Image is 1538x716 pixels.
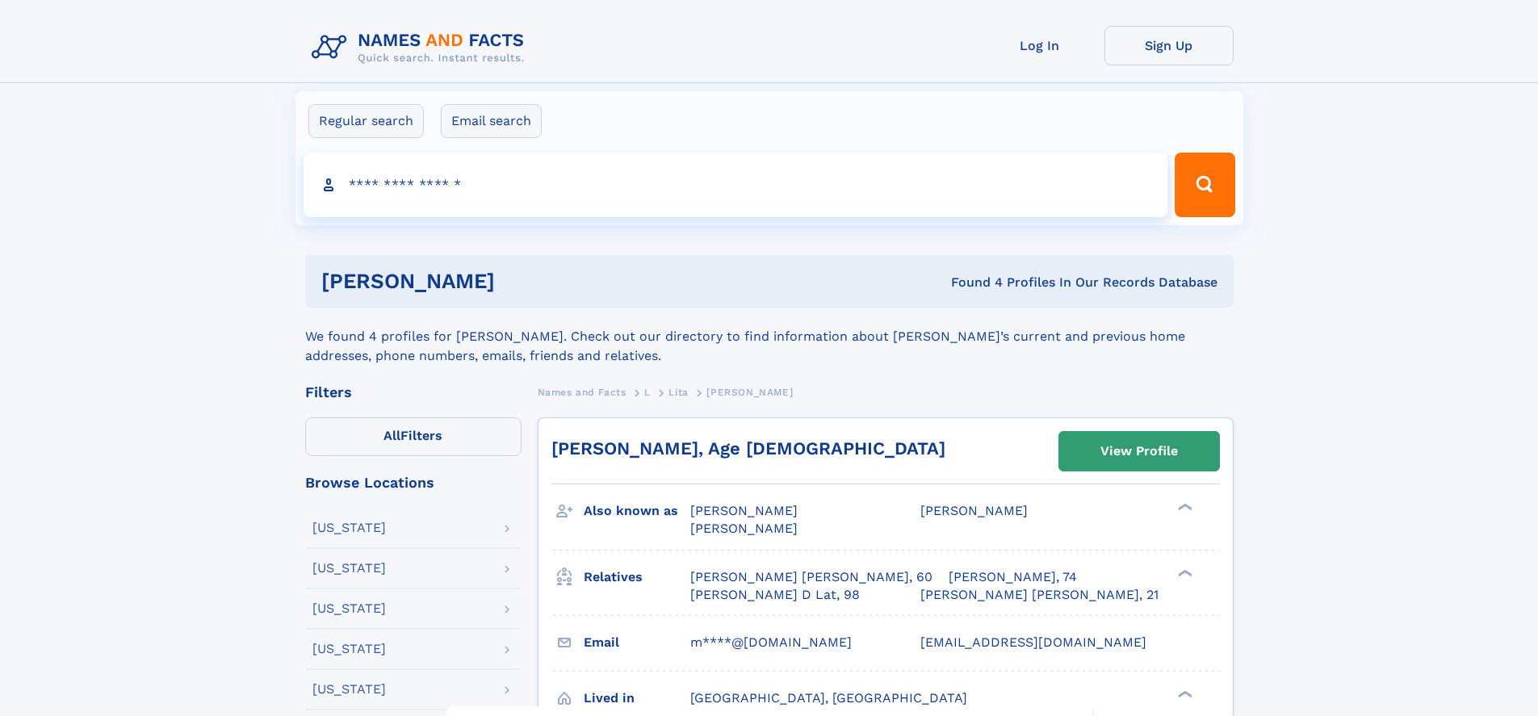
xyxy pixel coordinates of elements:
div: ❯ [1174,567,1193,578]
span: L [644,387,651,398]
a: Sign Up [1104,26,1234,65]
h3: Email [584,629,690,656]
span: [EMAIL_ADDRESS][DOMAIN_NAME] [920,634,1146,650]
label: Regular search [308,104,424,138]
a: L [644,382,651,402]
a: View Profile [1059,432,1219,471]
div: View Profile [1100,433,1178,470]
div: Found 4 Profiles In Our Records Database [723,274,1217,291]
label: Email search [441,104,542,138]
span: [PERSON_NAME] [690,521,798,536]
span: [PERSON_NAME] [690,503,798,518]
a: [PERSON_NAME] [PERSON_NAME], 21 [920,586,1159,604]
button: Search Button [1175,153,1234,217]
label: Filters [305,417,522,456]
a: [PERSON_NAME], 74 [949,568,1077,586]
h3: Relatives [584,563,690,591]
div: [US_STATE] [312,602,386,615]
span: [PERSON_NAME] [920,503,1028,518]
div: ❯ [1174,502,1193,513]
div: We found 4 profiles for [PERSON_NAME]. Check out our directory to find information about [PERSON_... [305,308,1234,366]
a: Lita [668,382,688,402]
a: [PERSON_NAME], Age [DEMOGRAPHIC_DATA] [551,438,945,458]
a: Log In [975,26,1104,65]
h1: [PERSON_NAME] [321,271,723,291]
div: Filters [305,385,522,400]
span: All [383,428,400,443]
div: Browse Locations [305,475,522,490]
img: Logo Names and Facts [305,26,538,69]
div: [US_STATE] [312,562,386,575]
a: [PERSON_NAME] [PERSON_NAME], 60 [690,568,932,586]
h3: Also known as [584,497,690,525]
input: search input [304,153,1168,217]
div: ❯ [1174,689,1193,699]
span: [PERSON_NAME] [706,387,793,398]
span: [GEOGRAPHIC_DATA], [GEOGRAPHIC_DATA] [690,690,967,706]
a: [PERSON_NAME] D Lat, 98 [690,586,860,604]
div: [US_STATE] [312,643,386,655]
span: Lita [668,387,688,398]
div: [US_STATE] [312,521,386,534]
h3: Lived in [584,685,690,712]
a: Names and Facts [538,382,627,402]
div: [US_STATE] [312,683,386,696]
